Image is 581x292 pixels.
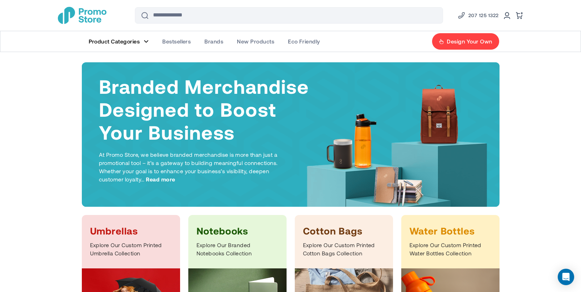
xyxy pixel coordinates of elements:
a: store logo [58,7,106,24]
span: At Promo Store, we believe branded merchandise is more than just a promotional tool – it’s a gate... [99,151,278,182]
div: Open Intercom Messenger [558,269,574,285]
h3: Water Bottles [409,225,491,237]
p: Explore Our Custom Printed Water Bottles Collection [409,241,491,257]
h1: Branded Merchandise Designed to Boost Your Business [99,75,310,144]
a: Eco Friendly [281,31,327,52]
span: Eco Friendly [288,38,320,45]
a: Bestsellers [155,31,198,52]
span: Design Your Own [447,38,492,45]
button: Search [137,7,153,24]
span: Read more [146,175,175,183]
h3: Umbrellas [90,225,172,237]
p: Explore Our Custom Printed Umbrella Collection [90,241,172,257]
p: Explore Our Custom Printed Cotton Bags Collection [303,241,385,257]
p: Explore Our Branded Notebooks Collection [197,241,278,257]
a: Product Categories [82,31,156,52]
span: Bestsellers [162,38,191,45]
img: Promotional Merchandise [58,7,106,24]
a: Design Your Own [432,33,499,50]
span: Brands [204,38,223,45]
a: New Products [230,31,281,52]
a: Phone [457,11,499,20]
h3: Notebooks [197,225,278,237]
span: Product Categories [89,38,140,45]
span: 207 125 1322 [468,11,499,20]
a: Brands [198,31,230,52]
img: Products [302,82,494,220]
h3: Cotton Bags [303,225,385,237]
span: New Products [237,38,274,45]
